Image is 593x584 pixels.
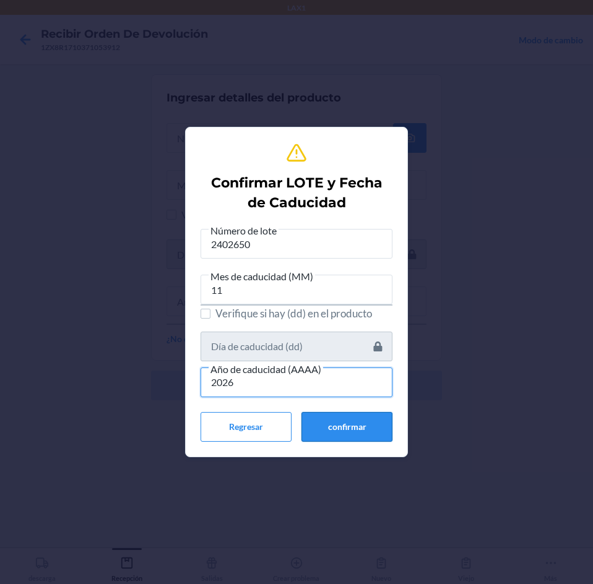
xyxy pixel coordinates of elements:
[209,270,315,283] span: Mes de caducidad (MM)
[201,412,292,442] button: Regresar
[209,225,279,237] span: Número de lote
[201,275,392,304] input: Mes de caducidad (MM)
[201,309,210,319] input: Verifique si hay (dd) en el producto
[201,367,392,397] input: Año de caducidad (AAAA)
[201,332,392,361] input: Día de caducidad (dd)
[201,229,392,259] input: Número de lote
[301,412,392,442] button: confirmar
[215,306,392,322] span: Verifique si hay (dd) en el producto
[206,173,387,213] h2: Confirmar LOTE y Fecha de Caducidad
[209,363,323,376] span: Año de caducidad (AAAA)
